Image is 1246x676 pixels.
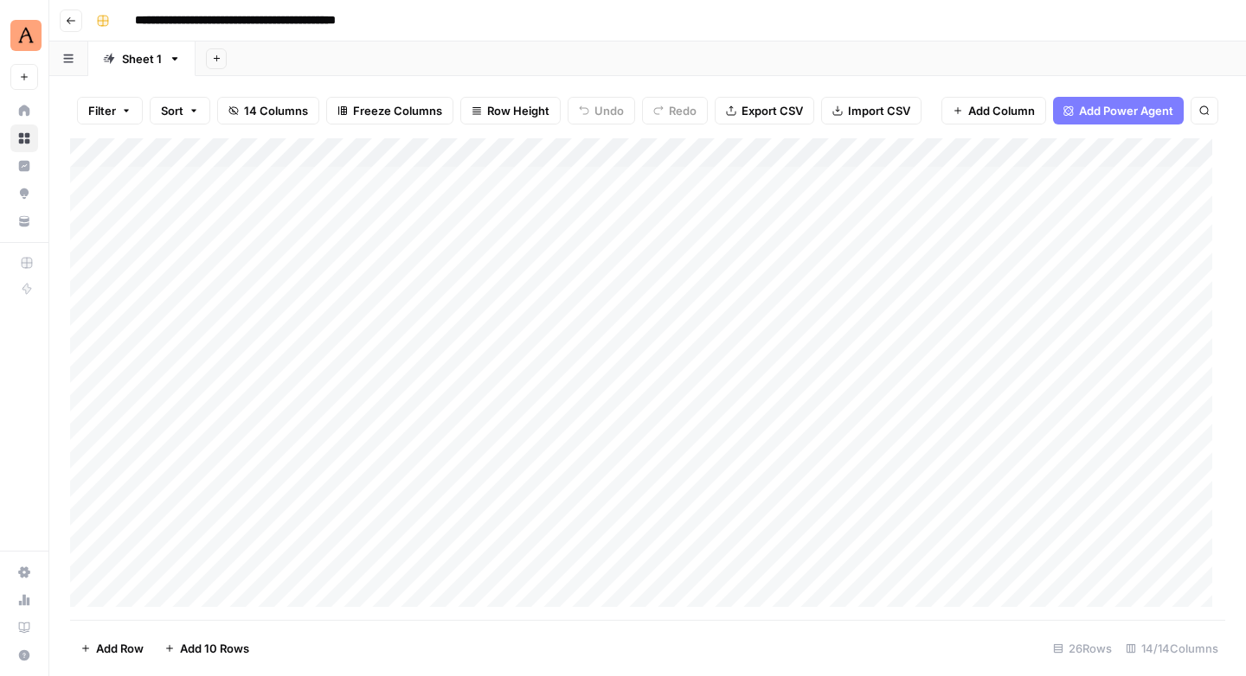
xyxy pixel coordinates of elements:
[715,97,814,124] button: Export CSV
[70,635,154,662] button: Add Row
[742,102,803,119] span: Export CSV
[122,50,162,67] div: Sheet 1
[568,97,635,124] button: Undo
[150,97,210,124] button: Sort
[642,97,708,124] button: Redo
[594,102,624,119] span: Undo
[326,97,453,124] button: Freeze Columns
[10,614,38,641] a: Learning Hub
[968,102,1035,119] span: Add Column
[161,102,183,119] span: Sort
[10,14,38,57] button: Workspace: Animalz
[10,586,38,614] a: Usage
[154,635,260,662] button: Add 10 Rows
[10,180,38,207] a: Opportunities
[244,102,308,119] span: 14 Columns
[96,640,144,657] span: Add Row
[10,124,38,152] a: Browse
[1046,635,1119,662] div: 26 Rows
[1119,635,1225,662] div: 14/14 Columns
[487,102,549,119] span: Row Height
[460,97,561,124] button: Row Height
[88,41,196,76] a: Sheet 1
[353,102,442,119] span: Freeze Columns
[10,97,38,124] a: Home
[10,558,38,586] a: Settings
[10,641,38,669] button: Help + Support
[821,97,922,124] button: Import CSV
[848,102,910,119] span: Import CSV
[10,152,38,180] a: Insights
[10,20,42,51] img: Animalz Logo
[180,640,249,657] span: Add 10 Rows
[77,97,143,124] button: Filter
[1053,97,1184,124] button: Add Power Agent
[941,97,1046,124] button: Add Column
[669,102,697,119] span: Redo
[10,207,38,235] a: Your Data
[217,97,319,124] button: 14 Columns
[88,102,116,119] span: Filter
[1079,102,1173,119] span: Add Power Agent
